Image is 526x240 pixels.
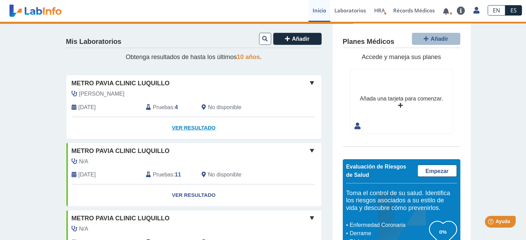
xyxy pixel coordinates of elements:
span: Metro Pavia Clinic Luquillo [72,214,170,223]
span: Metro Pavia Clinic Luquillo [72,146,170,156]
span: 2025-09-19 [79,103,96,112]
button: Añadir [412,33,460,45]
span: Obtenga resultados de hasta los últimos . [126,54,261,60]
li: Derrame [348,229,429,238]
a: Empezar [417,165,457,177]
span: No disponible [208,171,241,179]
a: Ver Resultado [66,117,321,139]
span: Nieves, Gil [79,90,124,98]
a: Ver Resultado [66,184,321,206]
div: : [141,103,196,112]
li: Enfermedad Coronaria [348,221,429,229]
span: 2024-06-12 [79,171,96,179]
span: Pruebas [153,103,173,112]
h5: Toma el control de su salud. Identifica los riesgos asociados a su estilo de vida y descubre cómo... [346,190,457,212]
span: N/A [79,225,89,233]
b: 4 [175,104,178,110]
h4: Mis Laboratorios [66,38,121,46]
span: Metro Pavia Clinic Luquillo [72,79,170,88]
span: Pruebas [153,171,173,179]
div: : [141,171,196,179]
a: EN [488,5,505,16]
b: 11 [175,172,181,177]
span: 10 años [237,54,260,60]
span: Añadir [292,36,310,42]
iframe: Help widget launcher [464,213,518,232]
span: Empezar [425,168,449,174]
span: No disponible [208,103,241,112]
h4: Planes Médicos [343,38,394,46]
button: Añadir [273,33,322,45]
span: Accede y maneja sus planes [362,54,441,60]
span: Añadir [431,36,448,42]
h3: 0% [429,228,457,236]
span: HRA [374,7,385,14]
a: ES [505,5,522,16]
span: Evaluación de Riesgos de Salud [346,164,406,178]
div: Añada una tarjeta para comenzar. [360,95,443,103]
span: N/A [79,157,89,166]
